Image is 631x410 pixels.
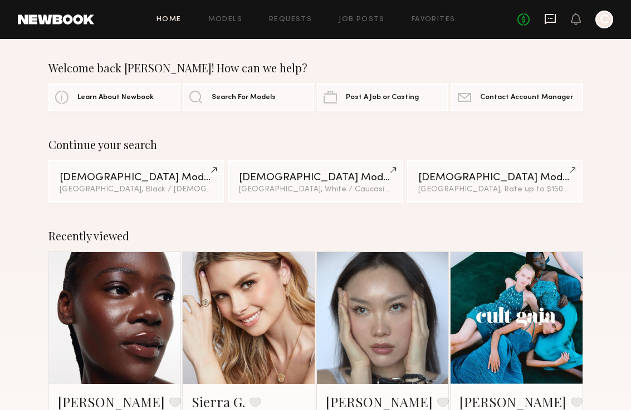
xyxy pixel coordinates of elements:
span: Learn About Newbook [77,94,154,101]
a: Contact Account Manager [451,83,583,111]
div: [GEOGRAPHIC_DATA], Black / [DEMOGRAPHIC_DATA] [60,186,213,194]
a: Post A Job or Casting [317,83,448,111]
div: [DEMOGRAPHIC_DATA] Models [418,172,572,183]
a: Models [208,16,242,23]
div: Continue your search [48,138,583,151]
a: Job Posts [339,16,385,23]
a: Requests [269,16,312,23]
a: Learn About Newbook [48,83,180,111]
a: C [595,11,613,28]
a: [DEMOGRAPHIC_DATA] Models[GEOGRAPHIC_DATA], White / Caucasian [228,160,404,202]
span: Search For Models [212,94,276,101]
div: [GEOGRAPHIC_DATA], White / Caucasian [239,186,393,194]
span: Post A Job or Casting [346,94,419,101]
div: Recently viewed [48,229,583,243]
div: [GEOGRAPHIC_DATA], Rate up to $150 [418,186,572,194]
span: Contact Account Manager [480,94,573,101]
div: Welcome back [PERSON_NAME]! How can we help? [48,61,583,75]
div: [DEMOGRAPHIC_DATA] Models [239,172,393,183]
a: [DEMOGRAPHIC_DATA] Models[GEOGRAPHIC_DATA], Rate up to $150&1other filter [407,160,583,202]
a: Favorites [412,16,456,23]
a: Home [156,16,182,23]
div: [DEMOGRAPHIC_DATA] Models [60,172,213,183]
a: Search For Models [183,83,314,111]
a: [DEMOGRAPHIC_DATA] Models[GEOGRAPHIC_DATA], Black / [DEMOGRAPHIC_DATA] [48,160,224,202]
